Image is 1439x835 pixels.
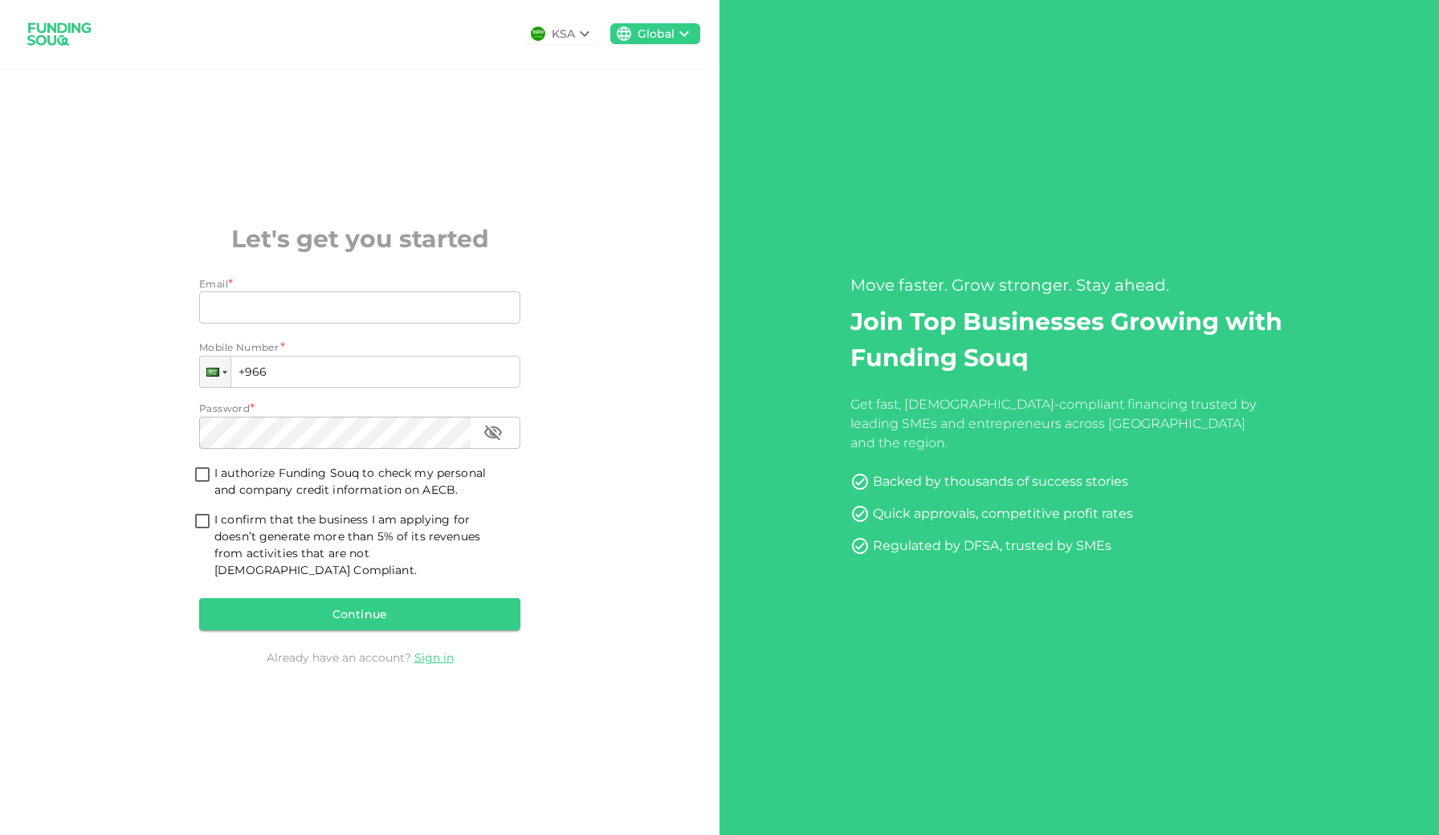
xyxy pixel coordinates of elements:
[638,26,675,43] div: Global
[850,273,1308,297] div: Move faster. Grow stronger. Stay ahead.
[200,356,230,387] div: Saudi Arabia: + 966
[199,417,471,449] input: password
[850,395,1262,453] div: Get fast, [DEMOGRAPHIC_DATA]-compliant financing trusted by leading SMEs and entrepreneurs across...
[199,650,520,666] div: Already have an account?
[199,291,503,324] input: email
[199,356,520,388] input: 1 (702) 123-4567
[873,536,1111,556] div: Regulated by DFSA, trusted by SMEs
[873,472,1128,491] div: Backed by thousands of success stories
[19,13,100,55] img: logo
[552,26,575,43] div: KSA
[214,511,508,579] span: I confirm that the business I am applying for doesn’t generate more than 5% of its revenues from ...
[199,221,520,257] h2: Let's get you started
[873,504,1133,523] div: Quick approvals, competitive profit rates
[190,511,214,533] span: shariahTandCAccepted
[190,465,214,487] span: termsConditionsForInvestmentsAccepted
[199,402,250,414] span: Password
[199,340,279,356] span: Mobile Number
[531,26,545,41] img: flag-sa.b9a346574cdc8950dd34b50780441f57.svg
[850,303,1308,376] h2: Join Top Businesses Growing with Funding Souq
[199,598,520,630] button: Continue
[214,466,486,497] span: I authorize Funding Souq to check my personal and company credit information on AECB.
[414,650,454,665] a: Sign in
[199,278,228,290] span: Email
